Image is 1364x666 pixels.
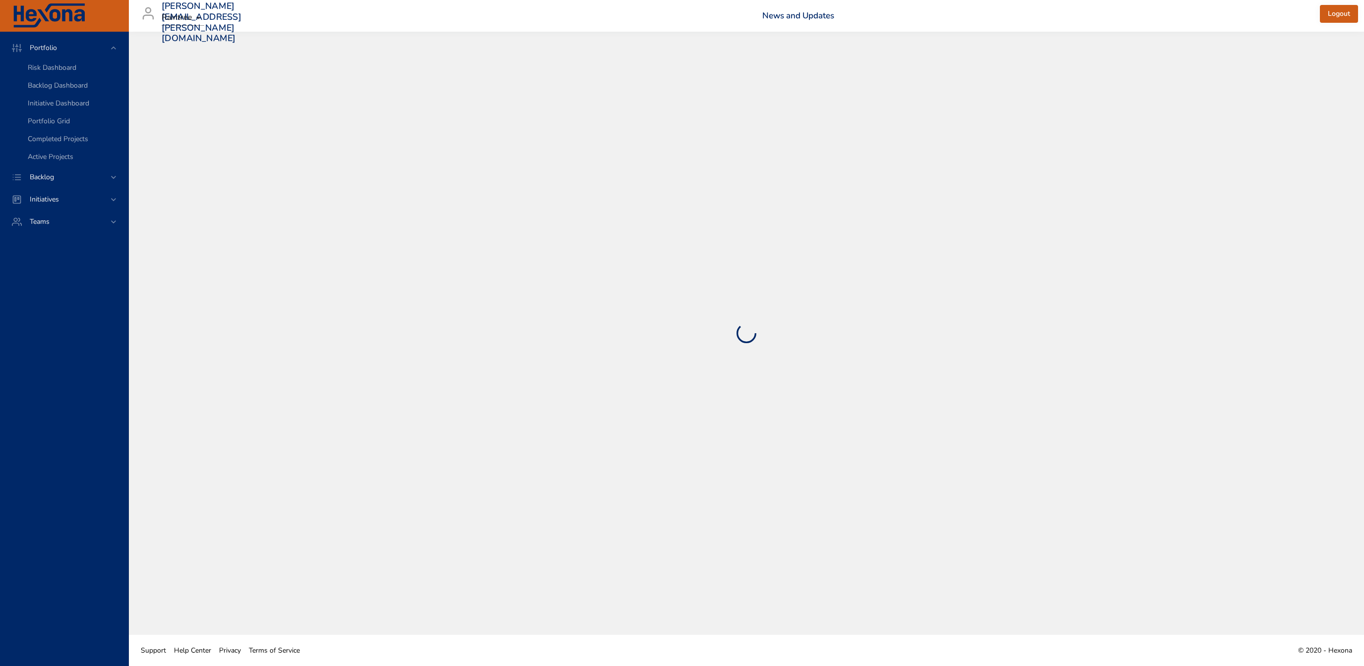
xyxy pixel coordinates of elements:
a: Support [137,639,170,662]
span: Portfolio Grid [28,116,70,126]
span: © 2020 - Hexona [1298,646,1352,655]
span: Risk Dashboard [28,63,76,72]
span: Initiatives [22,195,67,204]
button: Logout [1320,5,1358,23]
span: Teams [22,217,57,226]
span: Backlog Dashboard [28,81,88,90]
span: Privacy [219,646,241,655]
div: Raintree [162,10,204,26]
span: Portfolio [22,43,65,52]
span: Initiative Dashboard [28,99,89,108]
a: News and Updates [762,10,834,21]
span: Terms of Service [249,646,300,655]
a: Privacy [215,639,245,662]
a: Help Center [170,639,215,662]
span: Help Center [174,646,211,655]
img: Hexona [12,3,86,28]
span: Active Projects [28,152,73,161]
span: Completed Projects [28,134,88,144]
span: Logout [1328,8,1350,20]
a: Terms of Service [245,639,304,662]
span: Support [141,646,166,655]
span: Backlog [22,172,62,182]
h3: [PERSON_NAME][EMAIL_ADDRESS][PERSON_NAME][DOMAIN_NAME] [162,1,241,44]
